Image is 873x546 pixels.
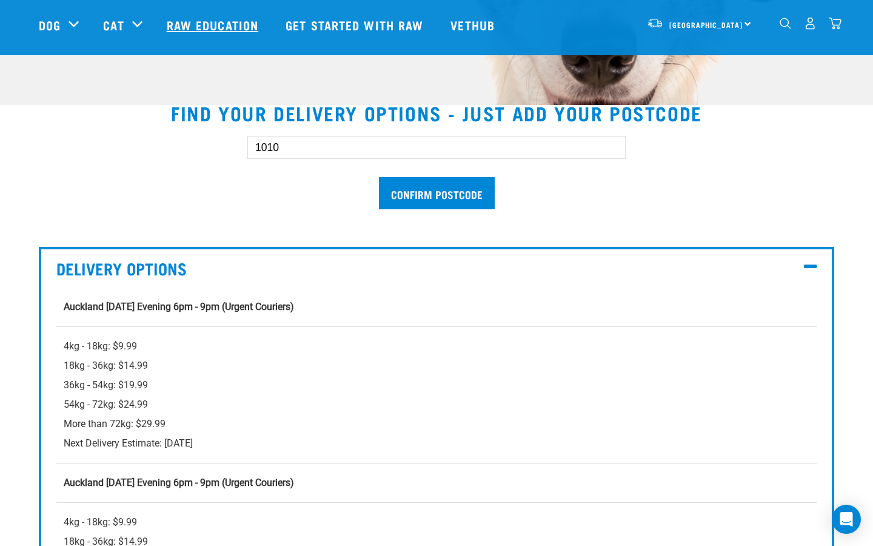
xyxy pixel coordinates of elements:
[64,356,809,376] p: 18kg - 36kg: $14.99
[39,16,61,34] a: Dog
[829,17,841,30] img: home-icon@2x.png
[647,18,663,29] img: van-moving.png
[64,513,809,532] p: 4kg - 18kg: $9.99
[247,136,626,159] input: Enter your postcode here...
[15,102,858,124] h2: Find your delivery options - just add your postcode
[669,22,743,27] span: [GEOGRAPHIC_DATA]
[103,16,124,34] a: Cat
[64,376,809,395] p: 36kg - 54kg: $19.99
[56,259,817,278] p: Delivery Options
[64,337,809,356] p: 4kg - 18kg: $9.99
[780,18,791,29] img: home-icon-1@2x.png
[64,337,809,453] div: Next Delivery Estimate: [DATE]
[804,17,817,30] img: user.png
[273,1,438,49] a: Get started with Raw
[832,505,861,534] div: Open Intercom Messenger
[155,1,273,49] a: Raw Education
[64,301,294,312] strong: Auckland [DATE] Evening 6pm - 9pm (Urgent Couriers)
[64,477,294,488] strong: Auckland [DATE] Evening 6pm - 9pm (Urgent Couriers)
[64,395,809,414] p: 54kg - 72kg: $24.99
[438,1,510,49] a: Vethub
[379,177,495,209] input: Confirm postcode
[64,414,809,434] p: More than 72kg: $29.99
